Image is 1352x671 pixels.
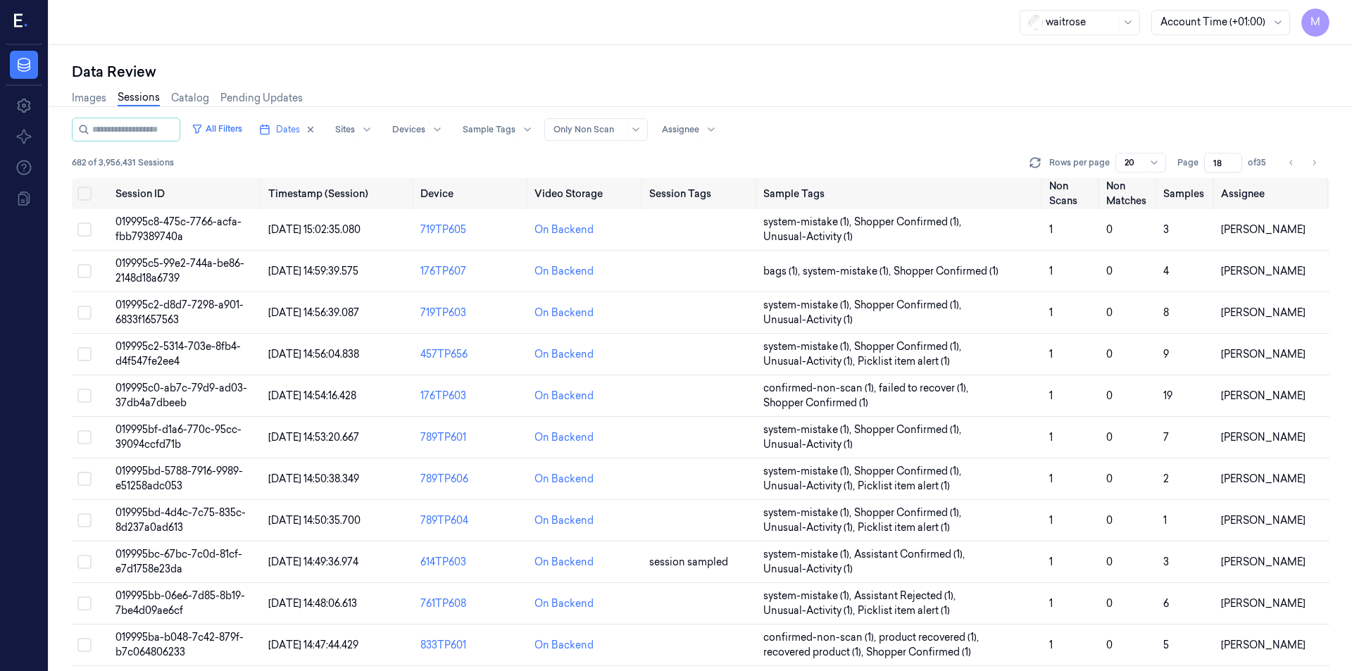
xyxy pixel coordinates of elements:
[534,638,594,653] div: On Backend
[110,178,262,209] th: Session ID
[644,178,758,209] th: Session Tags
[268,472,359,485] span: [DATE] 14:50:38.349
[1158,178,1215,209] th: Samples
[276,123,300,136] span: Dates
[803,264,894,279] span: system-mistake (1) ,
[758,178,1044,209] th: Sample Tags
[1221,514,1306,527] span: [PERSON_NAME]
[420,347,523,362] div: 457TP656
[1106,389,1113,402] span: 0
[858,354,950,369] span: Picklist item alert (1)
[72,91,106,106] a: Images
[1163,265,1169,277] span: 4
[72,156,174,169] span: 682 of 3,956,431 Sessions
[763,562,853,577] span: Unusual-Activity (1)
[763,422,854,437] span: system-mistake (1) ,
[763,396,868,410] span: Shopper Confirmed (1)
[854,464,964,479] span: Shopper Confirmed (1) ,
[77,306,92,320] button: Select row
[115,548,242,575] span: 019995bc-67bc-7c0d-81cf-e7d1758e23da
[1221,306,1306,319] span: [PERSON_NAME]
[1301,8,1329,37] button: M
[115,257,244,284] span: 019995c5-99e2-744a-be86-2148d18a6739
[77,187,92,201] button: Select all
[534,596,594,611] div: On Backend
[854,589,958,603] span: Assistant Rejected (1) ,
[220,91,303,106] a: Pending Updates
[763,264,803,279] span: bags (1) ,
[1221,639,1306,651] span: [PERSON_NAME]
[268,223,361,236] span: [DATE] 15:02:35.080
[1049,431,1053,444] span: 1
[186,118,248,140] button: All Filters
[420,264,523,279] div: 176TP607
[115,215,242,243] span: 019995c8-475c-7766-acfa-fbb79389740a
[534,264,594,279] div: On Backend
[854,298,964,313] span: Shopper Confirmed (1) ,
[534,430,594,445] div: On Backend
[268,265,358,277] span: [DATE] 14:59:39.575
[1106,639,1113,651] span: 0
[763,313,853,327] span: Unusual-Activity (1)
[534,222,594,237] div: On Backend
[534,472,594,487] div: On Backend
[1221,348,1306,360] span: [PERSON_NAME]
[263,178,415,209] th: Timestamp (Session)
[854,547,968,562] span: Assistant Confirmed (1) ,
[763,479,858,494] span: Unusual-Activity (1) ,
[77,222,92,237] button: Select row
[415,178,529,209] th: Device
[77,264,92,278] button: Select row
[854,339,964,354] span: Shopper Confirmed (1) ,
[1106,348,1113,360] span: 0
[171,91,209,106] a: Catalog
[1106,431,1113,444] span: 0
[254,118,321,141] button: Dates
[1106,556,1113,568] span: 0
[1177,156,1198,169] span: Page
[763,437,853,452] span: Unusual-Activity (1)
[763,547,854,562] span: system-mistake (1) ,
[1049,348,1053,360] span: 1
[763,520,858,535] span: Unusual-Activity (1) ,
[1163,514,1167,527] span: 1
[649,556,728,568] span: session sampled
[420,389,523,403] div: 176TP603
[118,90,160,106] a: Sessions
[268,556,358,568] span: [DATE] 14:49:36.974
[115,299,244,326] span: 019995c2-d8d7-7298-a901-6833f1657563
[529,178,643,209] th: Video Storage
[1221,265,1306,277] span: [PERSON_NAME]
[763,298,854,313] span: system-mistake (1) ,
[268,597,357,610] span: [DATE] 14:48:06.613
[77,513,92,527] button: Select row
[268,639,358,651] span: [DATE] 14:47:44.429
[115,340,241,368] span: 019995c2-5314-703e-8fb4-d4f547fe2ee4
[115,423,242,451] span: 019995bf-d1a6-770c-95cc-39094ccfd71b
[1221,472,1306,485] span: [PERSON_NAME]
[268,389,356,402] span: [DATE] 14:54:16.428
[854,506,964,520] span: Shopper Confirmed (1) ,
[1049,472,1053,485] span: 1
[1106,265,1113,277] span: 0
[763,506,854,520] span: system-mistake (1) ,
[879,381,971,396] span: failed to recover (1) ,
[1163,639,1169,651] span: 5
[1106,597,1113,610] span: 0
[763,645,866,660] span: recovered product (1) ,
[77,638,92,652] button: Select row
[268,514,361,527] span: [DATE] 14:50:35.700
[534,306,594,320] div: On Backend
[1221,431,1306,444] span: [PERSON_NAME]
[1163,389,1172,402] span: 19
[115,589,245,617] span: 019995bb-06e6-7d85-8b19-7be4d09ae6cf
[894,264,999,279] span: Shopper Confirmed (1)
[77,555,92,569] button: Select row
[1049,639,1053,651] span: 1
[115,382,247,409] span: 019995c0-ab7c-79d9-ad03-37db4a7dbeeb
[420,513,523,528] div: 789TP604
[1049,597,1053,610] span: 1
[858,479,950,494] span: Picklist item alert (1)
[858,603,950,618] span: Picklist item alert (1)
[1221,389,1306,402] span: [PERSON_NAME]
